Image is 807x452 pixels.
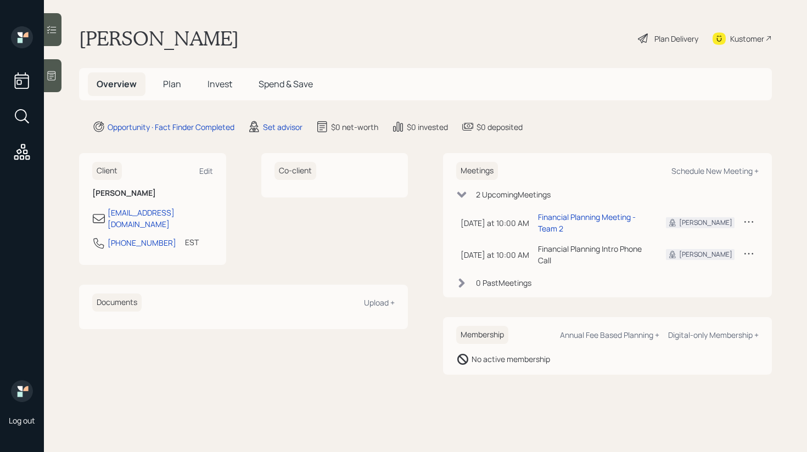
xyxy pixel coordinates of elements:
[538,243,648,266] div: Financial Planning Intro Phone Call
[476,189,551,200] div: 2 Upcoming Meeting s
[456,162,498,180] h6: Meetings
[108,121,234,133] div: Opportunity · Fact Finder Completed
[407,121,448,133] div: $0 invested
[92,189,213,198] h6: [PERSON_NAME]
[263,121,302,133] div: Set advisor
[92,293,142,312] h6: Documents
[730,33,764,44] div: Kustomer
[331,121,378,133] div: $0 net-worth
[9,415,35,426] div: Log out
[671,166,759,176] div: Schedule New Meeting +
[108,207,213,230] div: [EMAIL_ADDRESS][DOMAIN_NAME]
[456,326,508,344] h6: Membership
[476,277,531,289] div: 0 Past Meeting s
[92,162,122,180] h6: Client
[477,121,523,133] div: $0 deposited
[364,297,395,308] div: Upload +
[108,237,176,248] div: [PHONE_NUMBER]
[461,217,529,229] div: [DATE] at 10:00 AM
[199,166,213,176] div: Edit
[208,78,232,90] span: Invest
[274,162,316,180] h6: Co-client
[259,78,313,90] span: Spend & Save
[185,236,199,248] div: EST
[560,330,659,340] div: Annual Fee Based Planning +
[668,330,759,340] div: Digital-only Membership +
[472,353,550,365] div: No active membership
[461,249,529,261] div: [DATE] at 10:00 AM
[11,380,33,402] img: retirable_logo.png
[654,33,698,44] div: Plan Delivery
[79,26,239,50] h1: [PERSON_NAME]
[97,78,137,90] span: Overview
[163,78,181,90] span: Plan
[679,250,732,259] div: [PERSON_NAME]
[679,218,732,228] div: [PERSON_NAME]
[538,211,648,234] div: Financial Planning Meeting - Team 2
